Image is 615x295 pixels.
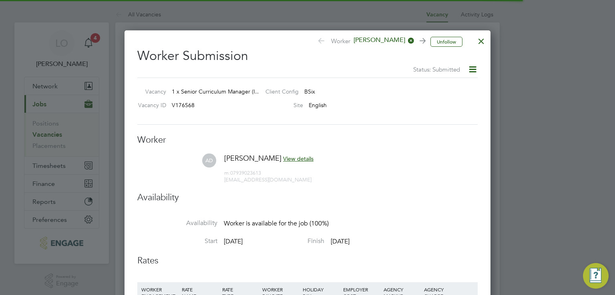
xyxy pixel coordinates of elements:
[309,102,327,109] span: English
[172,102,195,109] span: V176568
[350,36,414,45] span: [PERSON_NAME]
[413,66,460,73] span: Status: Submitted
[134,102,166,109] label: Vacancy ID
[224,237,243,245] span: [DATE]
[137,42,478,74] h2: Worker Submission
[259,88,299,95] label: Client Config
[134,88,166,95] label: Vacancy
[283,155,314,162] span: View details
[430,37,462,47] button: Unfollow
[137,219,217,227] label: Availability
[202,153,216,167] span: AD
[259,102,303,109] label: Site
[137,192,478,203] h3: Availability
[172,88,261,95] span: 1 x Senior Curriculum Manager (I…
[224,153,281,163] span: [PERSON_NAME]
[137,255,478,267] h3: Rates
[304,88,315,95] span: BSix
[317,36,424,47] span: Worker
[224,176,312,183] span: [EMAIL_ADDRESS][DOMAIN_NAME]
[331,237,350,245] span: [DATE]
[137,237,217,245] label: Start
[224,169,230,176] span: m:
[583,263,609,289] button: Engage Resource Center
[137,134,478,146] h3: Worker
[224,169,261,176] span: 07939023613
[224,219,329,227] span: Worker is available for the job (100%)
[244,237,324,245] label: Finish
